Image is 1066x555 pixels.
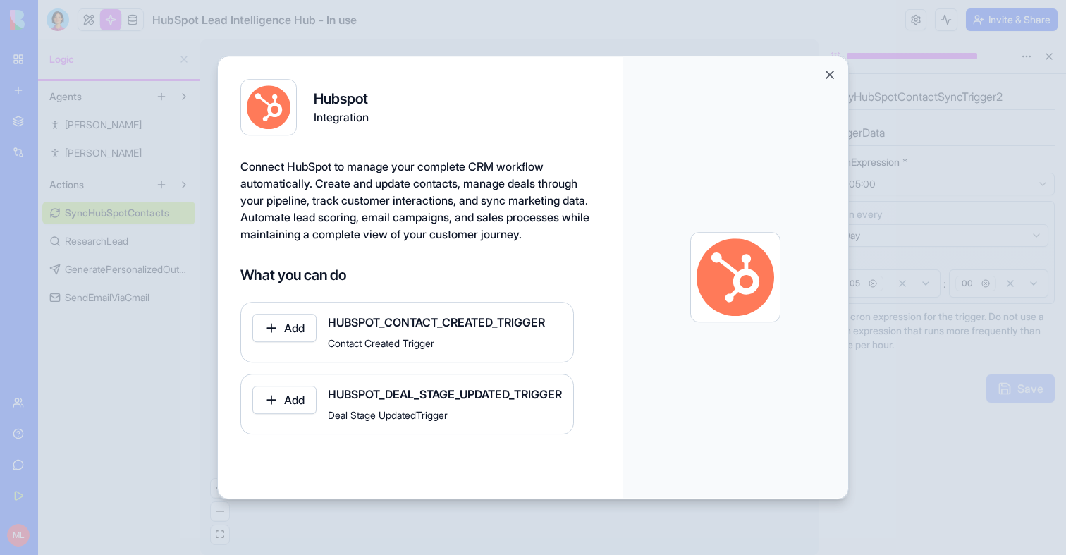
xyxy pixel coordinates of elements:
[328,336,562,350] span: Contact Created Trigger
[328,408,562,422] span: Deal Stage UpdatedTrigger
[240,159,589,241] span: Connect HubSpot to manage your complete CRM workflow automatically. Create and update contacts, m...
[252,314,317,342] button: Add
[314,109,369,126] span: Integration
[823,68,837,82] button: Close
[328,386,562,403] span: HUBSPOT_DEAL_STAGE_UPDATED_TRIGGER
[314,89,369,109] h4: Hubspot
[328,314,562,331] span: HUBSPOT_CONTACT_CREATED_TRIGGER
[240,265,600,285] h4: What you can do
[252,386,317,414] button: Add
